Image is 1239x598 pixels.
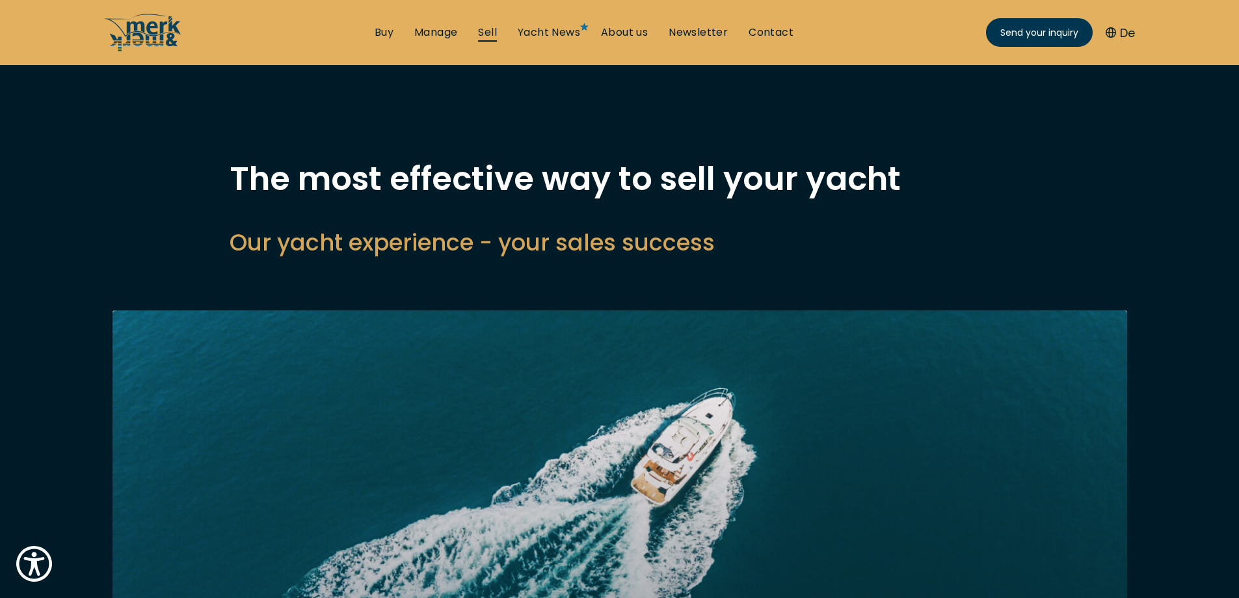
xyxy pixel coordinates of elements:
[230,226,1010,258] h2: Our yacht experience - your sales success
[478,25,497,40] a: Sell
[518,25,580,40] a: Yacht News
[601,25,648,40] a: About us
[104,41,182,56] a: /
[230,163,1010,195] h1: The most effective way to sell your yacht
[749,25,793,40] a: Contact
[669,25,728,40] a: Newsletter
[986,18,1093,47] a: Send your inquiry
[1106,24,1135,42] button: De
[1000,26,1078,40] span: Send your inquiry
[13,543,55,585] button: Show Accessibility Preferences
[375,25,393,40] a: Buy
[414,25,457,40] a: Manage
